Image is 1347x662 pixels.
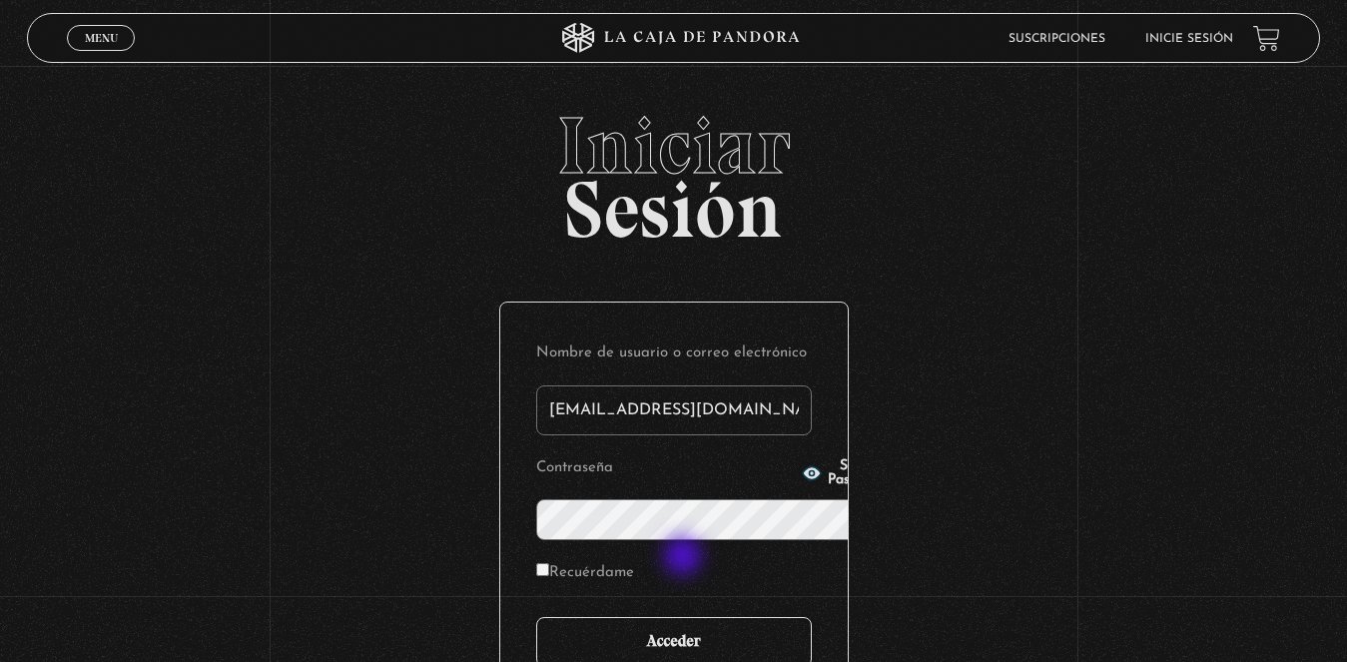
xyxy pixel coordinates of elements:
[1009,33,1105,45] a: Suscripciones
[802,459,886,487] button: Show Password
[27,106,1320,186] span: Iniciar
[1145,33,1233,45] a: Inicie sesión
[78,49,125,63] span: Cerrar
[536,563,549,576] input: Recuérdame
[536,338,812,369] label: Nombre de usuario o correo electrónico
[85,32,118,44] span: Menu
[828,459,886,487] span: Show Password
[27,106,1320,234] h2: Sesión
[536,453,796,484] label: Contraseña
[1253,25,1280,52] a: View your shopping cart
[536,558,634,589] label: Recuérdame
